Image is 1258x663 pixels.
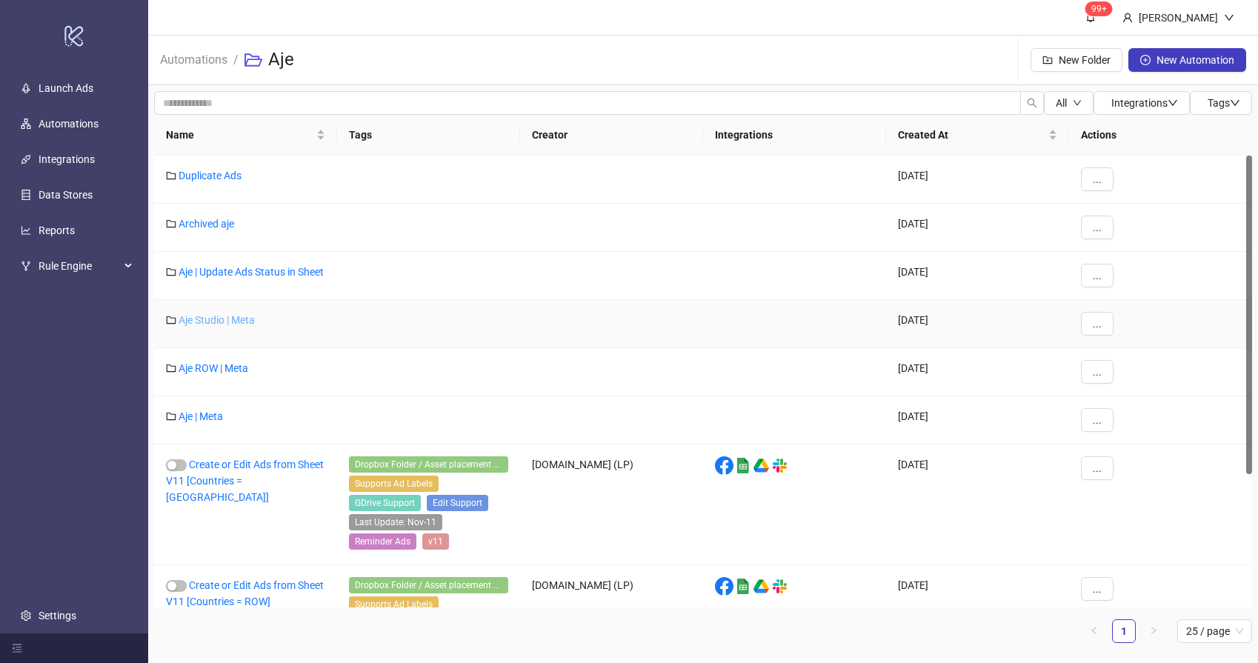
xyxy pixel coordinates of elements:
[886,300,1069,348] div: [DATE]
[1149,626,1158,635] span: right
[520,115,703,156] th: Creator
[1081,264,1114,287] button: ...
[898,127,1045,143] span: Created At
[1081,577,1114,601] button: ...
[1081,312,1114,336] button: ...
[1093,414,1102,426] span: ...
[244,51,262,69] span: folder-open
[349,495,421,511] span: GDrive Support
[1168,98,1178,108] span: down
[166,459,324,503] a: Create or Edit Ads from Sheet V11 [Countries = [GEOGRAPHIC_DATA]]
[703,115,886,156] th: Integrations
[166,267,176,277] span: folder
[349,476,439,492] span: Supports Ad Labels
[1112,619,1136,643] li: 1
[886,115,1069,156] th: Created At
[349,533,416,550] span: Reminder Ads
[179,218,234,230] a: Archived aje
[157,50,230,67] a: Automations
[886,204,1069,252] div: [DATE]
[166,579,324,607] a: Create or Edit Ads from Sheet V11 [Countries = ROW]
[1081,360,1114,384] button: ...
[349,577,508,593] span: Dropbox Folder / Asset placement detection
[1085,1,1113,16] sup: 1567
[166,127,313,143] span: Name
[179,170,242,181] a: Duplicate Ads
[1081,456,1114,480] button: ...
[1093,366,1102,378] span: ...
[179,266,324,278] a: Aje | Update Ads Status in Sheet
[1122,13,1133,23] span: user
[337,115,520,156] th: Tags
[1093,173,1102,185] span: ...
[268,48,294,72] h3: Aje
[886,348,1069,396] div: [DATE]
[886,252,1069,300] div: [DATE]
[1111,97,1178,109] span: Integrations
[179,362,248,374] a: Aje ROW | Meta
[39,251,120,281] span: Rule Engine
[1042,55,1053,65] span: folder-add
[166,315,176,325] span: folder
[1081,216,1114,239] button: ...
[427,495,488,511] span: Edit Support
[1094,91,1190,115] button: Integrationsdown
[233,36,239,84] li: /
[1056,97,1067,109] span: All
[1093,270,1102,281] span: ...
[39,610,76,622] a: Settings
[166,411,176,422] span: folder
[1140,55,1151,65] span: plus-circle
[1208,97,1240,109] span: Tags
[1082,619,1106,643] li: Previous Page
[1186,620,1243,642] span: 25 / page
[1230,98,1240,108] span: down
[520,444,703,565] div: [DOMAIN_NAME] (LP)
[1044,91,1094,115] button: Alldown
[1073,99,1082,107] span: down
[1190,91,1252,115] button: Tagsdown
[39,82,93,94] a: Launch Ads
[349,456,508,473] span: Dropbox Folder / Asset placement detection
[1027,98,1037,108] span: search
[1085,12,1096,22] span: bell
[39,189,93,201] a: Data Stores
[1142,619,1165,643] button: right
[12,643,22,653] span: menu-fold
[179,410,223,422] a: Aje | Meta
[1093,462,1102,474] span: ...
[154,115,337,156] th: Name
[166,363,176,373] span: folder
[1081,167,1114,191] button: ...
[1157,54,1234,66] span: New Automation
[1142,619,1165,643] li: Next Page
[21,261,31,271] span: fork
[1069,115,1252,156] th: Actions
[886,444,1069,565] div: [DATE]
[349,514,442,530] span: Last Update: Nov-11
[1224,13,1234,23] span: down
[1031,48,1122,72] button: New Folder
[39,153,95,165] a: Integrations
[1090,626,1099,635] span: left
[1133,10,1224,26] div: [PERSON_NAME]
[1113,620,1135,642] a: 1
[1081,408,1114,432] button: ...
[1093,318,1102,330] span: ...
[422,533,449,550] span: v11
[179,314,255,326] a: Aje Studio | Meta
[886,156,1069,204] div: [DATE]
[39,224,75,236] a: Reports
[1093,583,1102,595] span: ...
[1082,619,1106,643] button: left
[1177,619,1252,643] div: Page Size
[166,219,176,229] span: folder
[1059,54,1111,66] span: New Folder
[39,118,99,130] a: Automations
[166,170,176,181] span: folder
[349,596,439,613] span: Supports Ad Labels
[1093,221,1102,233] span: ...
[886,396,1069,444] div: [DATE]
[1128,48,1246,72] button: New Automation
